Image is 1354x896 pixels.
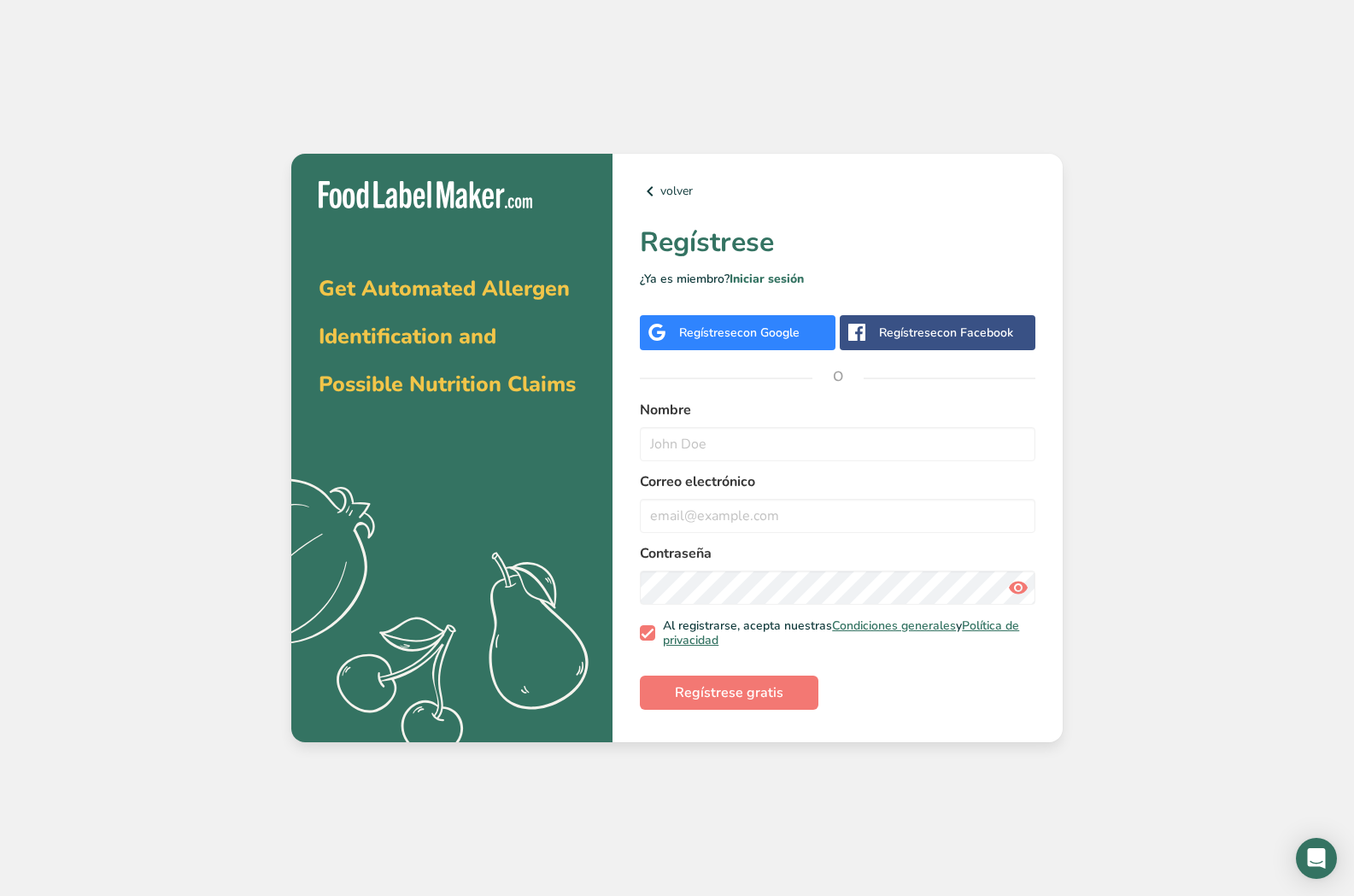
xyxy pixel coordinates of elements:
[640,400,1035,420] label: Nombre
[640,222,1035,263] h1: Regístrese
[640,471,1035,492] label: Correo electrónico
[937,325,1013,341] span: con Facebook
[879,324,1013,342] div: Regístrese
[730,271,804,287] a: Iniciar sesión
[319,181,532,209] img: Food Label Maker
[663,618,1019,649] a: Política de privacidad
[640,676,818,710] button: Regístrese gratis
[640,543,1035,564] label: Contraseña
[1296,838,1337,879] div: Open Intercom Messenger
[832,618,956,634] a: Condiciones generales
[640,499,1035,533] input: email@example.com
[737,325,800,341] span: con Google
[679,324,800,342] div: Regístrese
[640,427,1035,461] input: John Doe
[675,682,783,703] span: Regístrese gratis
[655,618,1029,648] span: Al registrarse, acepta nuestras y
[812,351,864,402] span: O
[319,274,576,399] span: Get Automated Allergen Identification and Possible Nutrition Claims
[640,270,1035,288] p: ¿Ya es miembro?
[640,181,1035,202] a: volver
